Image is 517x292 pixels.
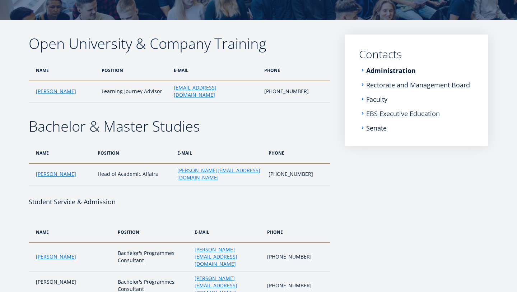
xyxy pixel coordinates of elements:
[264,222,330,243] th: PHONE
[174,84,257,99] a: [EMAIL_ADDRESS][DOMAIN_NAME]
[177,167,261,181] a: [PERSON_NAME][EMAIL_ADDRESS][DOMAIN_NAME]
[366,110,440,117] a: EBS Executive Education
[114,222,191,243] th: POSITION
[98,60,170,81] th: POSITION
[366,96,387,103] a: Faculty
[264,243,330,272] td: [PHONE_NUMBER]
[29,117,330,135] h2: Bachelor & Master Studies
[36,253,76,260] a: [PERSON_NAME]
[29,60,98,81] th: NAME
[29,142,94,164] th: NAME
[174,142,265,164] th: e-MAIL
[359,49,474,60] a: Contacts
[29,222,114,243] th: NAME
[195,246,260,268] a: [PERSON_NAME][EMAIL_ADDRESS][DOMAIN_NAME]
[265,164,330,185] td: [PHONE_NUMBER]
[366,81,470,88] a: Rectorate and Management Board
[29,35,330,53] h2: Open University & Company Training
[114,243,191,272] td: Bachelor's Programmes Consultant
[366,124,387,132] a: Senate
[366,67,416,74] a: Administration
[191,222,263,243] th: e-MAIL
[261,60,330,81] th: PHONE
[265,142,330,164] th: PHONE
[36,88,76,95] a: [PERSON_NAME]
[94,142,174,164] th: POSITION
[29,196,330,207] h4: Student Service & Admission
[261,81,330,102] td: [PHONE_NUMBER]
[170,60,261,81] th: e-MAIL
[98,81,170,102] td: Learning Journey Advisor
[36,170,76,178] a: [PERSON_NAME]
[94,164,174,185] td: Head of Academic Affairs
